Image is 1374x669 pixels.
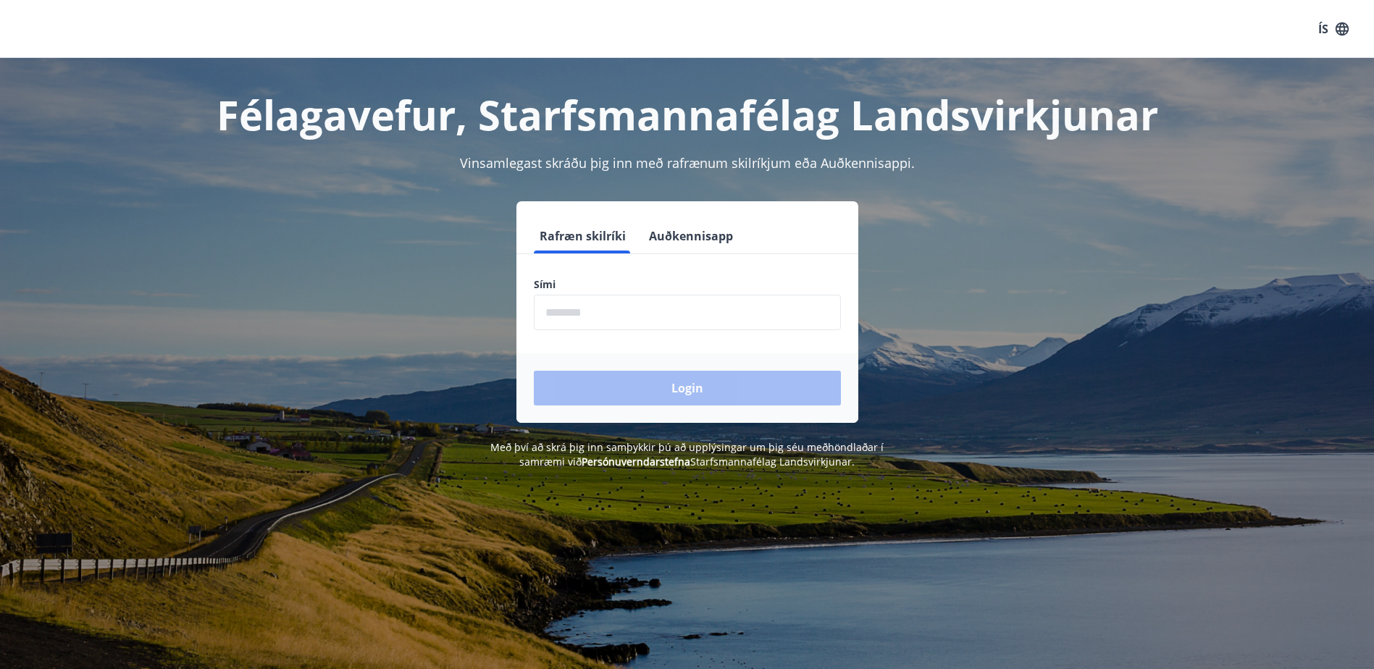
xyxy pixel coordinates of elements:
span: Með því að skrá þig inn samþykkir þú að upplýsingar um þig séu meðhöndlaðar í samræmi við Starfsm... [490,440,884,468]
h1: Félagavefur, Starfsmannafélag Landsvirkjunar [183,87,1191,142]
button: Auðkennisapp [643,219,739,253]
label: Sími [534,277,841,292]
a: Persónuverndarstefna [582,455,690,468]
span: Vinsamlegast skráðu þig inn með rafrænum skilríkjum eða Auðkennisappi. [460,154,915,172]
button: Rafræn skilríki [534,219,632,253]
button: ÍS [1310,16,1357,42]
